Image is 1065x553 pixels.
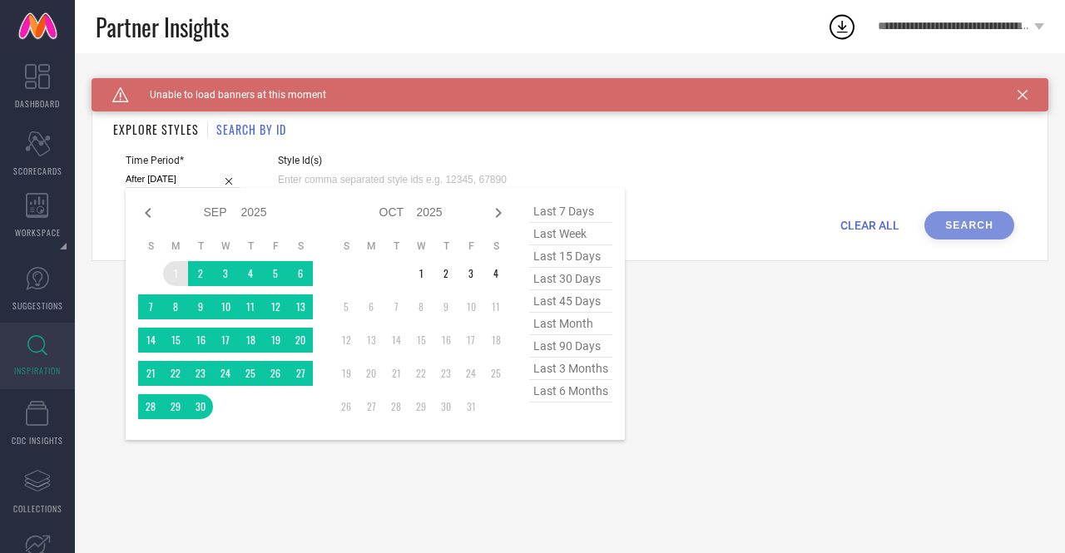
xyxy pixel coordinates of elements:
[213,361,238,386] td: Wed Sep 24 2025
[238,294,263,319] td: Thu Sep 11 2025
[840,219,899,232] span: CLEAR ALL
[13,165,62,177] span: SCORECARDS
[483,239,508,253] th: Saturday
[138,239,163,253] th: Sunday
[126,155,240,166] span: Time Period*
[188,294,213,319] td: Tue Sep 09 2025
[359,328,384,353] td: Mon Oct 13 2025
[216,121,286,138] h1: SEARCH BY ID
[263,361,288,386] td: Fri Sep 26 2025
[188,394,213,419] td: Tue Sep 30 2025
[288,261,313,286] td: Sat Sep 06 2025
[278,170,519,190] input: Enter comma separated style ids e.g. 12345, 67890
[384,294,409,319] td: Tue Oct 07 2025
[529,200,612,223] span: last 7 days
[359,239,384,253] th: Monday
[213,328,238,353] td: Wed Sep 17 2025
[359,394,384,419] td: Mon Oct 27 2025
[126,170,240,188] input: Select time period
[433,328,458,353] td: Thu Oct 16 2025
[288,239,313,253] th: Saturday
[188,261,213,286] td: Tue Sep 02 2025
[12,434,63,447] span: CDC INSIGHTS
[529,245,612,268] span: last 15 days
[458,261,483,286] td: Fri Oct 03 2025
[384,239,409,253] th: Tuesday
[15,97,60,110] span: DASHBOARD
[213,261,238,286] td: Wed Sep 03 2025
[458,328,483,353] td: Fri Oct 17 2025
[334,294,359,319] td: Sun Oct 05 2025
[188,361,213,386] td: Tue Sep 23 2025
[409,261,433,286] td: Wed Oct 01 2025
[188,328,213,353] td: Tue Sep 16 2025
[433,394,458,419] td: Thu Oct 30 2025
[334,361,359,386] td: Sun Oct 19 2025
[827,12,857,42] div: Open download list
[359,361,384,386] td: Mon Oct 20 2025
[483,261,508,286] td: Sat Oct 04 2025
[409,328,433,353] td: Wed Oct 15 2025
[433,361,458,386] td: Thu Oct 23 2025
[529,335,612,358] span: last 90 days
[138,203,158,223] div: Previous month
[334,328,359,353] td: Sun Oct 12 2025
[433,261,458,286] td: Thu Oct 02 2025
[14,364,61,377] span: INSPIRATION
[458,239,483,253] th: Friday
[529,290,612,313] span: last 45 days
[433,294,458,319] td: Thu Oct 09 2025
[409,294,433,319] td: Wed Oct 08 2025
[278,155,519,166] span: Style Id(s)
[409,394,433,419] td: Wed Oct 29 2025
[529,223,612,245] span: last week
[483,361,508,386] td: Sat Oct 25 2025
[163,261,188,286] td: Mon Sep 01 2025
[96,10,229,44] span: Partner Insights
[163,361,188,386] td: Mon Sep 22 2025
[529,358,612,380] span: last 3 months
[138,361,163,386] td: Sun Sep 21 2025
[238,261,263,286] td: Thu Sep 04 2025
[483,294,508,319] td: Sat Oct 11 2025
[288,361,313,386] td: Sat Sep 27 2025
[163,328,188,353] td: Mon Sep 15 2025
[263,328,288,353] td: Fri Sep 19 2025
[458,361,483,386] td: Fri Oct 24 2025
[529,313,612,335] span: last month
[458,394,483,419] td: Fri Oct 31 2025
[433,239,458,253] th: Thursday
[334,394,359,419] td: Sun Oct 26 2025
[483,328,508,353] td: Sat Oct 18 2025
[138,294,163,319] td: Sun Sep 07 2025
[213,294,238,319] td: Wed Sep 10 2025
[409,239,433,253] th: Wednesday
[113,121,199,138] h1: EXPLORE STYLES
[15,226,61,239] span: WORKSPACE
[288,328,313,353] td: Sat Sep 20 2025
[138,328,163,353] td: Sun Sep 14 2025
[238,328,263,353] td: Thu Sep 18 2025
[213,239,238,253] th: Wednesday
[488,203,508,223] div: Next month
[529,268,612,290] span: last 30 days
[163,239,188,253] th: Monday
[92,78,1048,91] div: Back TO Dashboard
[238,361,263,386] td: Thu Sep 25 2025
[359,294,384,319] td: Mon Oct 06 2025
[263,294,288,319] td: Fri Sep 12 2025
[529,380,612,402] span: last 6 months
[458,294,483,319] td: Fri Oct 10 2025
[384,361,409,386] td: Tue Oct 21 2025
[263,261,288,286] td: Fri Sep 05 2025
[334,239,359,253] th: Sunday
[163,394,188,419] td: Mon Sep 29 2025
[129,89,326,101] span: Unable to load banners at this moment
[12,299,63,312] span: SUGGESTIONS
[409,361,433,386] td: Wed Oct 22 2025
[13,502,62,515] span: COLLECTIONS
[384,328,409,353] td: Tue Oct 14 2025
[238,239,263,253] th: Thursday
[384,394,409,419] td: Tue Oct 28 2025
[288,294,313,319] td: Sat Sep 13 2025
